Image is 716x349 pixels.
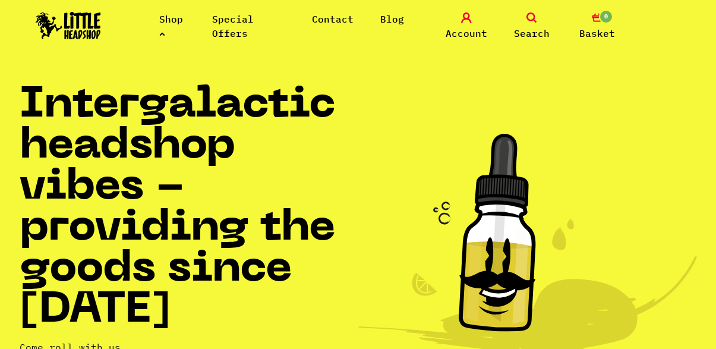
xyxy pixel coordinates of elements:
[312,13,354,25] a: Contact
[159,13,183,39] a: Shop
[380,13,404,25] a: Blog
[446,26,487,40] span: Account
[579,26,615,40] span: Basket
[212,13,254,39] a: Special Offers
[599,10,613,24] span: 0
[514,26,550,40] span: Search
[502,12,562,40] a: Search
[567,12,627,40] a: 0 Basket
[36,12,101,39] img: Little Head Shop Logo
[20,86,358,332] h1: Intergalactic headshop vibes - providing the goods since [DATE]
